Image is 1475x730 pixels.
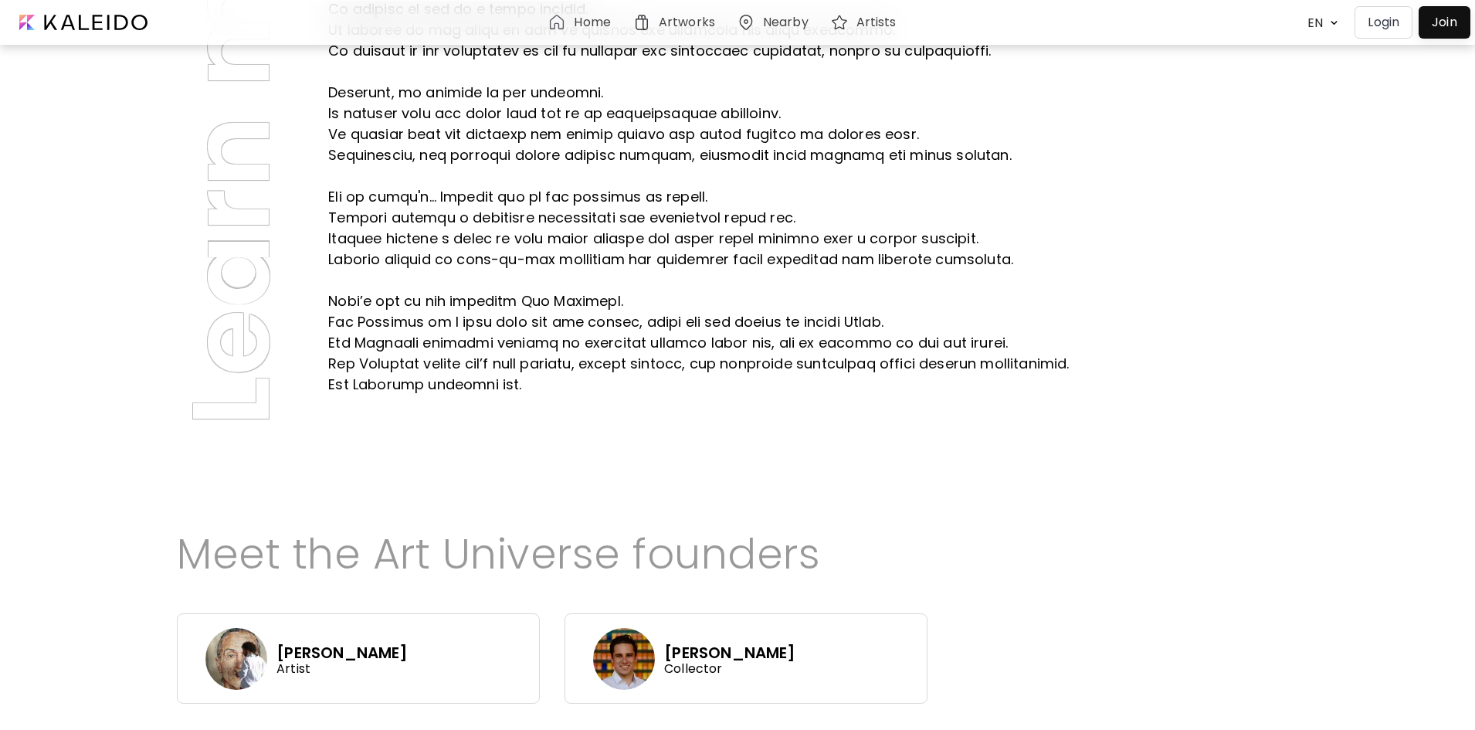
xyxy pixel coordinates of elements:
[205,628,267,690] img: large.webp
[276,643,408,663] p: [PERSON_NAME]
[664,643,795,663] p: [PERSON_NAME]
[276,663,408,675] p: Artist
[574,16,610,29] h6: Home
[548,13,616,32] a: Home
[763,16,809,29] h6: Nearby
[856,16,897,29] h6: Artists
[177,523,1298,586] p: Meet the Art Universe founders
[593,628,655,690] img: large.webp
[632,13,721,32] a: Artworks
[1300,9,1326,36] div: EN
[1368,13,1399,32] p: Login
[565,613,952,704] a: [PERSON_NAME]Collector
[1355,6,1412,39] button: Login
[1326,15,1342,30] img: arrow down
[177,613,565,704] a: [PERSON_NAME]Artist
[1419,6,1470,39] a: Join
[659,16,715,29] h6: Artworks
[830,13,903,32] a: Artists
[664,663,795,675] p: Collector
[737,13,815,32] a: Nearby
[1355,6,1419,39] a: Login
